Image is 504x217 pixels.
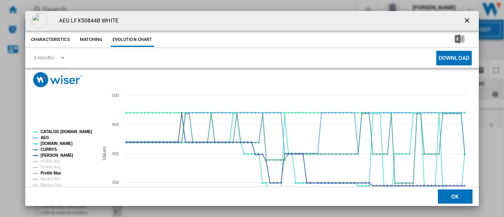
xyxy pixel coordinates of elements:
ng-md-icon: getI18NText('BUTTONS.CLOSE_DIALOG') [463,17,472,26]
tspan: Values [102,147,107,160]
tspan: CURRYS [41,147,57,152]
tspan: 450 [112,122,119,127]
tspan: Market Min [41,177,61,181]
button: getI18NText('BUTTONS.CLOSE_DIALOG') [460,13,476,29]
button: Matching [74,33,109,47]
tspan: 400 [112,151,119,156]
tspan: Profile Avg [41,165,61,169]
button: OK [438,189,472,204]
img: empty.gif [31,13,47,29]
tspan: Market Avg [41,183,61,187]
button: Download in Excel [442,33,477,47]
tspan: Profile Min [41,159,60,163]
tspan: 350 [112,180,119,185]
button: Download [436,51,472,65]
tspan: CATALOG [DOMAIN_NAME] [41,130,92,134]
button: Characteristics [29,33,72,47]
div: 3 Months [34,55,54,61]
img: excel-24x24.png [455,34,464,44]
md-dialog: Product popup [25,11,479,206]
tspan: [PERSON_NAME] [41,153,73,158]
img: logo_wiser_300x94.png [33,72,82,87]
tspan: 500 [112,93,119,98]
tspan: [DOMAIN_NAME] [41,141,72,146]
tspan: AEG [41,135,49,140]
tspan: Profile Max [41,171,61,175]
button: Evolution chart [111,33,154,47]
h4: AEG LFX50844B WHITE [55,17,119,25]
